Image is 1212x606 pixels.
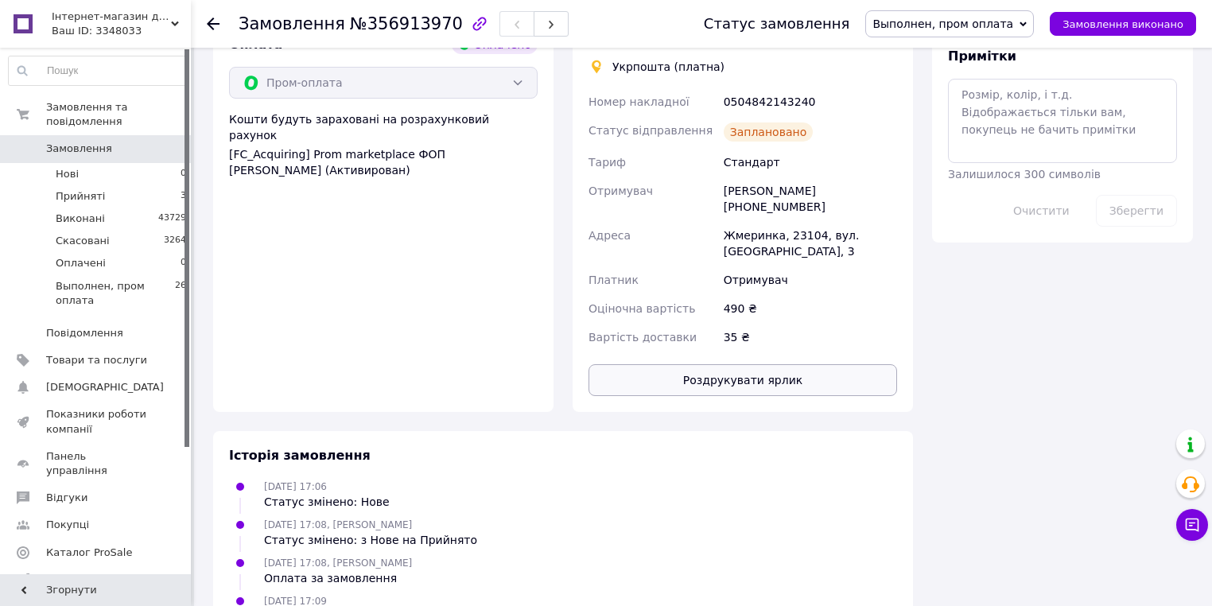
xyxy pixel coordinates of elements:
[948,168,1101,181] span: Залишилося 300 символів
[1176,509,1208,541] button: Чат з покупцем
[589,302,695,315] span: Оціночна вартість
[264,494,390,510] div: Статус змінено: Нове
[46,491,87,505] span: Відгуки
[46,546,132,560] span: Каталог ProSale
[721,177,900,221] div: [PERSON_NAME] [PHONE_NUMBER]
[207,16,219,32] div: Повернутися назад
[721,294,900,323] div: 490 ₴
[721,323,900,352] div: 35 ₴
[264,557,412,569] span: [DATE] 17:08, [PERSON_NAME]
[181,189,186,204] span: 3
[181,167,186,181] span: 0
[56,189,105,204] span: Прийняті
[589,364,897,396] button: Роздрукувати ярлик
[264,481,327,492] span: [DATE] 17:06
[46,380,164,394] span: [DEMOGRAPHIC_DATA]
[239,14,345,33] span: Замовлення
[46,407,147,436] span: Показники роботи компанії
[948,49,1016,64] span: Примітки
[46,353,147,367] span: Товари та послуги
[9,56,187,85] input: Пошук
[229,111,538,178] div: Кошти будуть зараховані на розрахунковий рахунок
[721,221,900,266] div: Жмеринка, 23104, вул. [GEOGRAPHIC_DATA], 3
[724,122,814,142] div: Заплановано
[589,185,653,197] span: Отримувач
[1062,18,1183,30] span: Замовлення виконано
[46,326,123,340] span: Повідомлення
[46,449,147,478] span: Панель управління
[56,167,79,181] span: Нові
[158,212,186,226] span: 43729
[46,573,101,587] span: Аналітика
[264,532,477,548] div: Статус змінено: з Нове на Прийнято
[181,256,186,270] span: 0
[56,234,110,248] span: Скасовані
[721,266,900,294] div: Отримувач
[52,10,171,24] span: Інтернет-магазин для кондитерів
[56,256,106,270] span: Оплачені
[589,156,626,169] span: Тариф
[704,16,850,32] div: Статус замовлення
[589,274,639,286] span: Платник
[56,279,175,308] span: Выполнен, пром оплата
[46,100,191,129] span: Замовлення та повідомлення
[872,17,1013,30] span: Выполнен, пром оплата
[608,59,728,75] div: Укрпошта (платна)
[721,87,900,116] div: 0504842143240
[164,234,186,248] span: 3264
[46,142,112,156] span: Замовлення
[229,146,538,178] div: [FC_Acquiring] Prom marketplace ФОП [PERSON_NAME] (Активирован)
[229,37,282,52] span: Оплата
[589,229,631,242] span: Адреса
[46,518,89,532] span: Покупці
[264,570,412,586] div: Оплата за замовлення
[721,148,900,177] div: Стандарт
[589,331,697,344] span: Вартість доставки
[175,279,186,308] span: 26
[350,14,463,33] span: №356913970
[264,519,412,530] span: [DATE] 17:08, [PERSON_NAME]
[52,24,191,38] div: Ваш ID: 3348033
[589,124,713,137] span: Статус відправлення
[589,95,690,108] span: Номер накладної
[56,212,105,226] span: Виконані
[1050,12,1196,36] button: Замовлення виконано
[229,448,371,463] span: Історія замовлення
